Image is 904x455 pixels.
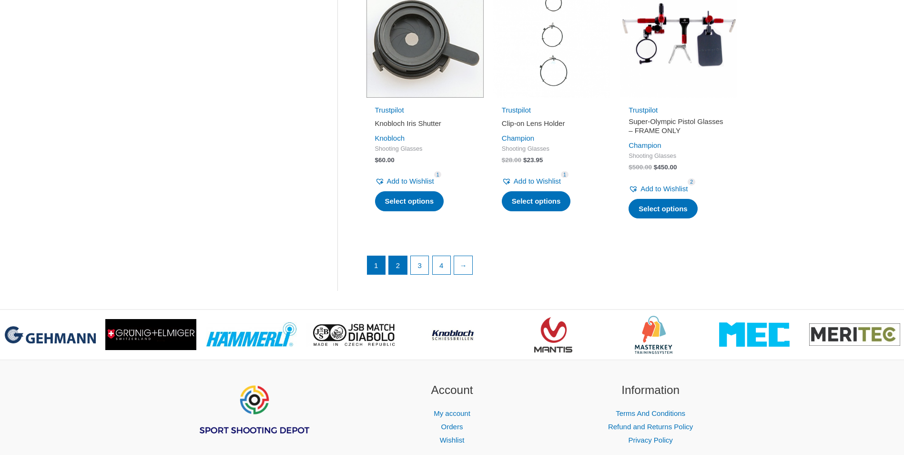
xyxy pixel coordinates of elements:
a: Select options for “Knobloch Iris Shutter” [375,191,444,211]
a: Super-Olympic Pistol Glasses – FRAME ONLY [629,117,729,139]
a: Add to Wishlist [502,175,561,188]
a: Orders [441,423,463,431]
a: Trustpilot [375,106,404,114]
span: $ [629,164,632,171]
span: 1 [434,171,442,178]
bdi: 60.00 [375,156,395,164]
a: Privacy Policy [628,436,672,444]
nav: Product Pagination [366,256,738,279]
a: Page 4 [433,256,451,274]
h2: Clip-on Lens Holder [502,119,602,128]
a: Wishlist [440,436,465,444]
span: 2 [688,178,695,186]
a: Select options for “Clip-on Lens Holder” [502,191,571,211]
a: Trustpilot [629,106,658,114]
bdi: 28.00 [502,156,521,164]
span: Page 1 [367,256,386,274]
span: $ [502,156,506,164]
a: Add to Wishlist [629,182,688,196]
span: Shooting Glasses [502,145,602,153]
a: Terms And Conditions [616,409,685,417]
h2: Super-Olympic Pistol Glasses – FRAME ONLY [629,117,729,135]
a: Champion [502,134,534,142]
a: My account [434,409,470,417]
a: Trustpilot [502,106,531,114]
aside: Footer Widget 3 [563,382,738,447]
span: Add to Wishlist [640,185,688,193]
a: Add to Wishlist [375,175,434,188]
span: $ [523,156,527,164]
span: $ [654,164,658,171]
span: $ [375,156,379,164]
nav: Account [365,407,539,447]
span: Add to Wishlist [387,177,434,185]
a: Page 3 [411,256,429,274]
a: Knobloch Iris Shutter [375,119,475,132]
a: Clip-on Lens Holder [502,119,602,132]
span: Add to Wishlist [514,177,561,185]
a: → [454,256,472,274]
h2: Account [365,382,539,399]
span: Shooting Glasses [375,145,475,153]
aside: Footer Widget 2 [365,382,539,447]
a: Refund and Returns Policy [608,423,693,431]
span: Shooting Glasses [629,152,729,160]
bdi: 500.00 [629,164,652,171]
bdi: 23.95 [523,156,543,164]
h2: Knobloch Iris Shutter [375,119,475,128]
a: Knobloch [375,134,405,142]
nav: Information [563,407,738,447]
a: Page 2 [389,256,407,274]
span: 1 [561,171,569,178]
a: Select options for “Super-Olympic Pistol Glasses - FRAME ONLY” [629,199,698,219]
a: Champion [629,141,661,149]
bdi: 450.00 [654,164,677,171]
h2: Information [563,382,738,399]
